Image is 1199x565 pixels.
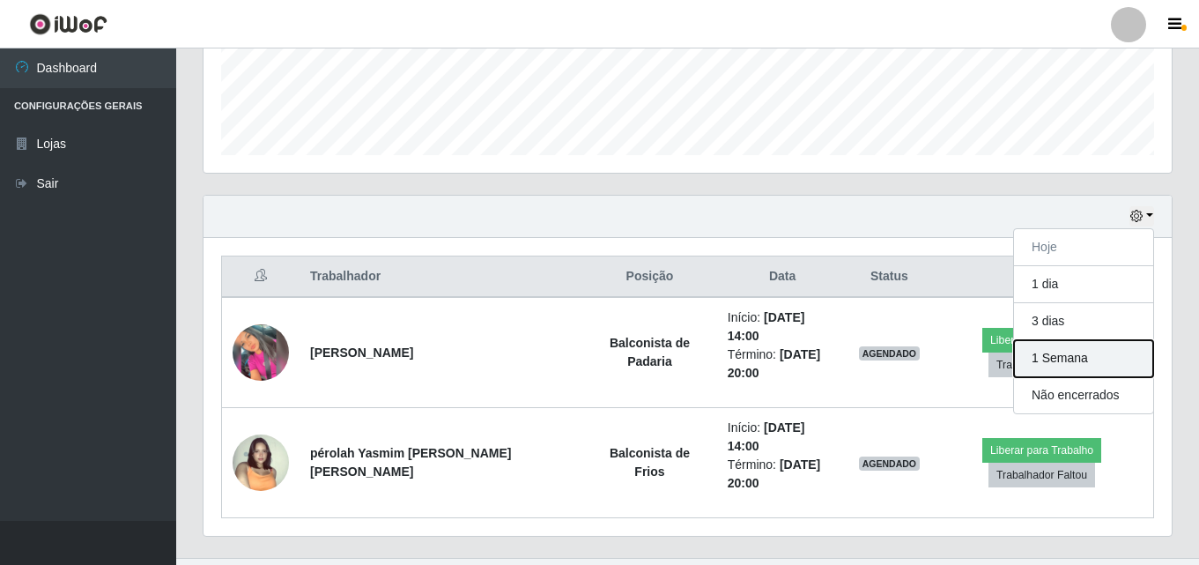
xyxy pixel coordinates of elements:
[982,438,1101,463] button: Liberar para Trabalho
[582,256,717,298] th: Posição
[610,336,690,368] strong: Balconista de Padaria
[310,346,413,360] strong: [PERSON_NAME]
[728,309,838,346] li: Início:
[1014,340,1153,377] button: 1 Semana
[728,419,838,456] li: Início:
[930,256,1153,298] th: Opções
[1014,377,1153,413] button: Não encerrados
[300,256,582,298] th: Trabalhador
[728,310,805,343] time: [DATE] 14:00
[988,353,1095,377] button: Trabalhador Faltou
[310,446,511,479] strong: pérolah Yasmim [PERSON_NAME] [PERSON_NAME]
[988,463,1095,487] button: Trabalhador Faltou
[848,256,931,298] th: Status
[728,456,838,493] li: Término:
[728,420,805,453] time: [DATE] 14:00
[29,13,107,35] img: CoreUI Logo
[728,346,838,383] li: Término:
[1014,229,1153,266] button: Hoje
[610,446,690,479] strong: Balconista de Frios
[233,435,289,491] img: 1754066198328.jpeg
[859,346,921,361] span: AGENDADO
[1014,303,1153,340] button: 3 dias
[859,457,921,471] span: AGENDADO
[233,324,289,381] img: 1715215500875.jpeg
[717,256,848,298] th: Data
[1014,266,1153,303] button: 1 dia
[982,328,1101,353] button: Liberar para Trabalho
